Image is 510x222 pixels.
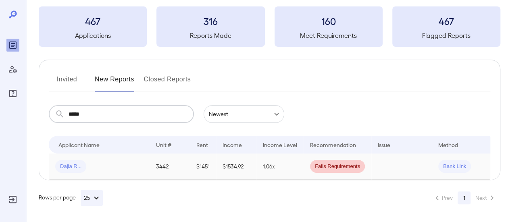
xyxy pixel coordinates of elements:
span: Dajia R... [55,163,86,170]
span: Bank Link [438,163,471,170]
td: $1534.92 [216,154,256,180]
div: Issue [378,140,391,149]
button: Closed Reports [144,73,191,92]
td: 3442 [150,154,190,180]
h3: 467 [392,15,500,27]
summary: 467Applications316Reports Made160Meet Requirements467Flagged Reports [39,6,500,47]
td: $1451 [190,154,216,180]
div: Income Level [263,140,297,149]
div: Rent [196,140,209,149]
h5: Meet Requirements [275,31,383,40]
div: Manage Users [6,63,19,76]
button: New Reports [95,73,134,92]
div: Reports [6,39,19,52]
button: 25 [81,190,103,206]
div: Method [438,140,458,149]
h5: Applications [39,31,147,40]
div: Rows per page [39,190,103,206]
h3: 160 [275,15,383,27]
div: Log Out [6,193,19,206]
div: Income [223,140,242,149]
h3: 467 [39,15,147,27]
td: 1.06x [256,154,304,180]
h5: Flagged Reports [392,31,500,40]
nav: pagination navigation [429,191,500,204]
h5: Reports Made [156,31,264,40]
div: Recommendation [310,140,356,149]
span: Fails Requirements [310,163,365,170]
h3: 316 [156,15,264,27]
button: page 1 [458,191,470,204]
div: Unit # [156,140,171,149]
div: Applicant Name [58,140,100,149]
div: Newest [204,105,284,123]
button: Invited [49,73,85,92]
div: FAQ [6,87,19,100]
